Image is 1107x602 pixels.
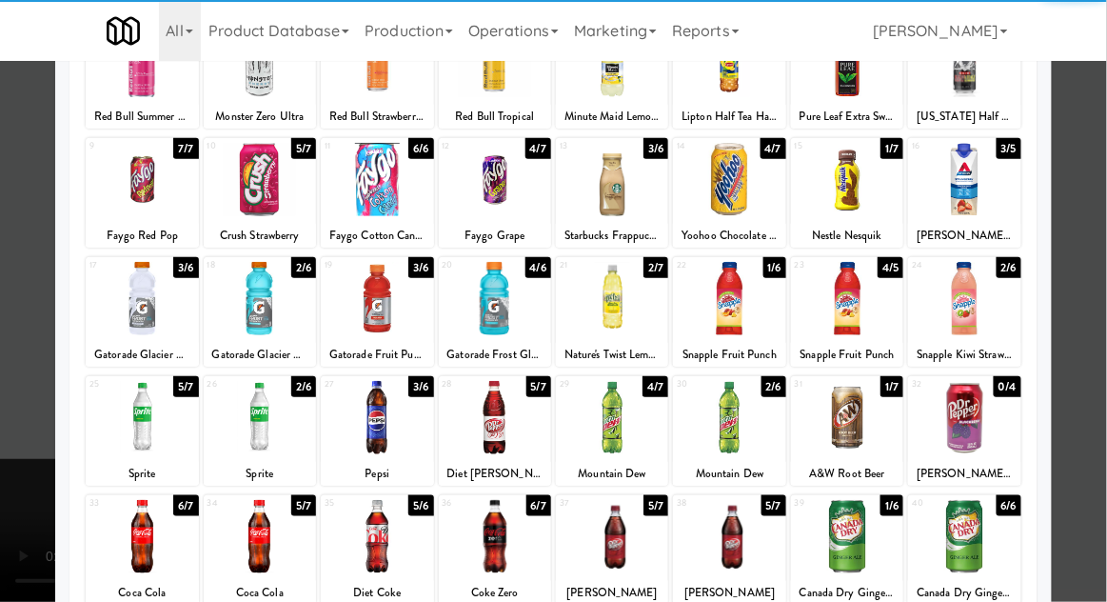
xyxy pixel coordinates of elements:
[442,224,548,248] div: Faygo Grape
[912,376,964,392] div: 32
[89,224,195,248] div: Faygo Red Pop
[204,105,316,129] div: Monster Zero Ultra
[321,224,433,248] div: Faygo Cotton Candy
[676,462,782,486] div: Mountain Dew
[791,105,903,129] div: Pure Leaf Extra Sweet Iced Tea
[677,376,729,392] div: 30
[325,257,377,273] div: 19
[443,257,495,273] div: 20
[911,343,1018,367] div: Snapple Kiwi Strawberry
[86,257,198,367] div: 173/6Gatorade Glacier Cherry
[677,138,729,154] div: 14
[204,376,316,486] div: 262/6Sprite
[208,257,260,273] div: 18
[442,462,548,486] div: Diet [PERSON_NAME]
[291,257,316,278] div: 2/6
[291,376,316,397] div: 2/6
[795,495,847,512] div: 39
[325,495,377,512] div: 35
[324,343,430,367] div: Gatorade Fruit Punch
[89,105,195,129] div: Red Bull Summer Edition - White Peach
[677,257,729,273] div: 22
[794,462,900,486] div: A&W Root Beer
[86,376,198,486] div: 255/7Sprite
[556,257,668,367] div: 212/7Nature's Twist Lemonade
[173,257,198,278] div: 3/6
[912,495,964,512] div: 40
[86,343,198,367] div: Gatorade Glacier Cherry
[878,257,903,278] div: 4/5
[880,138,903,159] div: 1/7
[795,138,847,154] div: 15
[560,376,612,392] div: 29
[321,138,433,248] div: 116/6Faygo Cotton Candy
[89,462,195,486] div: Sprite
[325,138,377,154] div: 11
[791,343,903,367] div: Snapple Fruit Punch
[673,138,785,248] div: 144/7Yoohoo Chocolate Drink
[89,257,142,273] div: 17
[643,138,668,159] div: 3/6
[526,376,551,397] div: 5/7
[86,462,198,486] div: Sprite
[794,224,900,248] div: Nestle Nesquik
[204,257,316,367] div: 182/6Gatorade Glacier Freeze
[673,376,785,486] div: 302/6Mountain Dew
[89,376,142,392] div: 25
[525,138,551,159] div: 4/7
[794,105,900,129] div: Pure Leaf Extra Sweet Iced Tea
[208,376,260,392] div: 26
[791,462,903,486] div: A&W Root Beer
[89,495,142,512] div: 33
[204,462,316,486] div: Sprite
[173,138,198,159] div: 7/7
[324,224,430,248] div: Faygo Cotton Candy
[556,376,668,486] div: 294/7Mountain Dew
[911,224,1018,248] div: [PERSON_NAME] Strawberry Shake
[880,495,903,516] div: 1/6
[442,343,548,367] div: Gatorade Frost Glacier Freeze
[763,257,786,278] div: 1/6
[86,19,198,129] div: 12/7Red Bull Summer Edition - White Peach
[673,224,785,248] div: Yoohoo Chocolate Drink
[908,257,1020,367] div: 242/6Snapple Kiwi Strawberry
[795,257,847,273] div: 23
[207,343,313,367] div: Gatorade Glacier Freeze
[791,257,903,367] div: 234/5Snapple Fruit Punch
[761,138,786,159] div: 4/7
[880,376,903,397] div: 1/7
[173,495,198,516] div: 6/7
[676,343,782,367] div: Snapple Fruit Punch
[912,138,964,154] div: 16
[408,257,433,278] div: 3/6
[908,224,1020,248] div: [PERSON_NAME] Strawberry Shake
[997,257,1021,278] div: 2/6
[321,19,433,129] div: 33/7Red Bull Strawberry Apricot
[794,343,900,367] div: Snapple Fruit Punch
[908,105,1020,129] div: [US_STATE] Half & Half Lite
[325,376,377,392] div: 27
[791,19,903,129] div: 74/7Pure Leaf Extra Sweet Iced Tea
[442,105,548,129] div: Red Bull Tropical
[443,138,495,154] div: 12
[408,138,433,159] div: 6/6
[86,138,198,248] div: 97/7Faygo Red Pop
[321,257,433,367] div: 193/6Gatorade Fruit Punch
[673,343,785,367] div: Snapple Fruit Punch
[173,376,198,397] div: 5/7
[556,105,668,129] div: Minute Maid Lemonade
[439,105,551,129] div: Red Bull Tropical
[89,138,142,154] div: 9
[526,495,551,516] div: 6/7
[997,138,1021,159] div: 3/5
[439,19,551,129] div: 45/7Red Bull Tropical
[204,138,316,248] div: 105/7Crush Strawberry
[321,105,433,129] div: Red Bull Strawberry Apricot
[324,105,430,129] div: Red Bull Strawberry Apricot
[291,138,316,159] div: 5/7
[439,224,551,248] div: Faygo Grape
[908,138,1020,248] div: 163/5[PERSON_NAME] Strawberry Shake
[207,105,313,129] div: Monster Zero Ultra
[439,462,551,486] div: Diet [PERSON_NAME]
[673,105,785,129] div: Lipton Half Tea Half Lemonade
